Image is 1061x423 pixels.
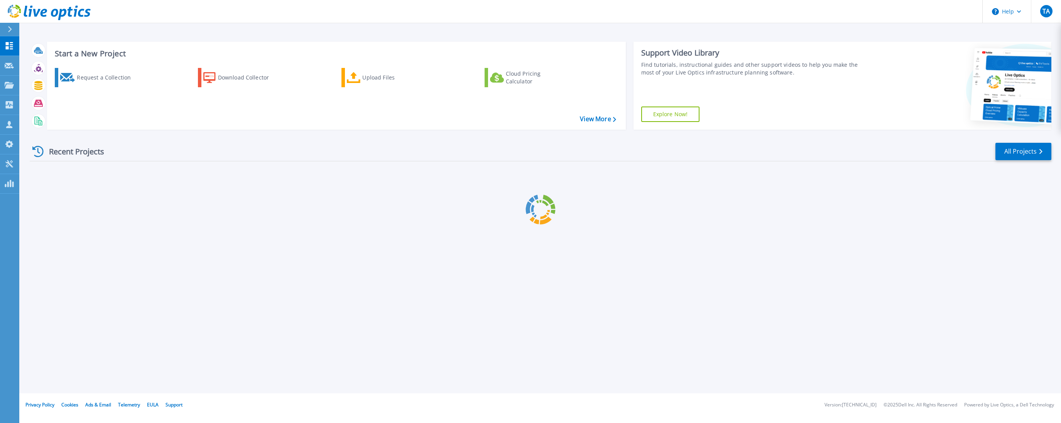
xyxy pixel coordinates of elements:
[147,401,159,408] a: EULA
[580,115,616,123] a: View More
[118,401,140,408] a: Telemetry
[30,142,115,161] div: Recent Projects
[77,70,139,85] div: Request a Collection
[641,48,858,58] div: Support Video Library
[218,70,280,85] div: Download Collector
[341,68,427,87] a: Upload Files
[362,70,424,85] div: Upload Files
[198,68,284,87] a: Download Collector
[1042,8,1050,14] span: TA
[964,403,1054,408] li: Powered by Live Optics, a Dell Technology
[55,68,141,87] a: Request a Collection
[485,68,571,87] a: Cloud Pricing Calculator
[506,70,568,85] div: Cloud Pricing Calculator
[55,49,616,58] h3: Start a New Project
[85,401,111,408] a: Ads & Email
[166,401,182,408] a: Support
[824,403,877,408] li: Version: [TECHNICAL_ID]
[641,61,858,76] div: Find tutorials, instructional guides and other support videos to help you make the most of your L...
[884,403,957,408] li: © 2025 Dell Inc. All Rights Reserved
[995,143,1051,160] a: All Projects
[641,107,700,122] a: Explore Now!
[61,401,78,408] a: Cookies
[25,401,54,408] a: Privacy Policy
